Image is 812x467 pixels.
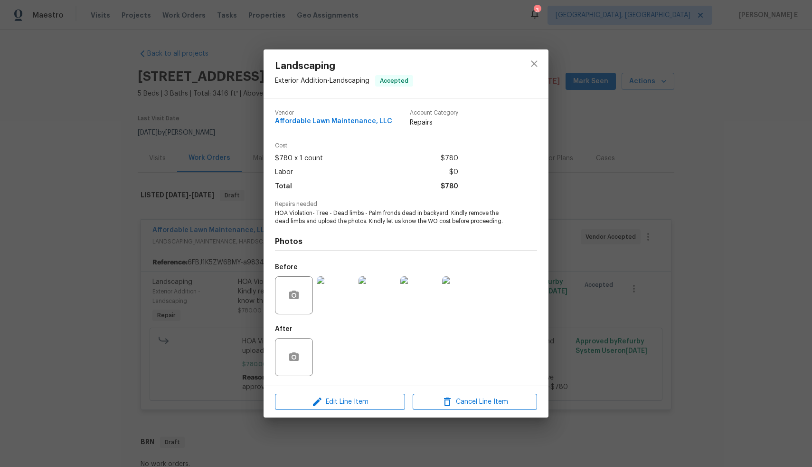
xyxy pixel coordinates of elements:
span: Cancel Line Item [415,396,534,408]
span: Repairs needed [275,201,537,207]
span: $780 [441,180,458,194]
h5: Before [275,264,298,271]
span: Affordable Lawn Maintenance, LLC [275,118,392,125]
button: Edit Line Item [275,394,405,410]
span: Labor [275,165,293,179]
span: $780 [441,152,458,165]
span: Vendor [275,110,392,116]
span: Cost [275,143,458,149]
h5: After [275,326,293,332]
div: 3 [534,6,540,15]
span: Total [275,180,292,194]
span: HOA Violation- Tree - Dead limbs - Palm fronds dead in backyard. Kindly remove the dead limbs and... [275,209,511,225]
span: Account Category [410,110,458,116]
span: Landscaping [275,61,413,71]
h4: Photos [275,237,537,246]
span: $780 x 1 count [275,152,323,165]
span: Edit Line Item [278,396,402,408]
button: close [523,52,546,75]
span: $0 [449,165,458,179]
span: Exterior Addition - Landscaping [275,78,369,84]
span: Accepted [376,76,412,86]
span: Repairs [410,118,458,127]
button: Cancel Line Item [413,394,537,410]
